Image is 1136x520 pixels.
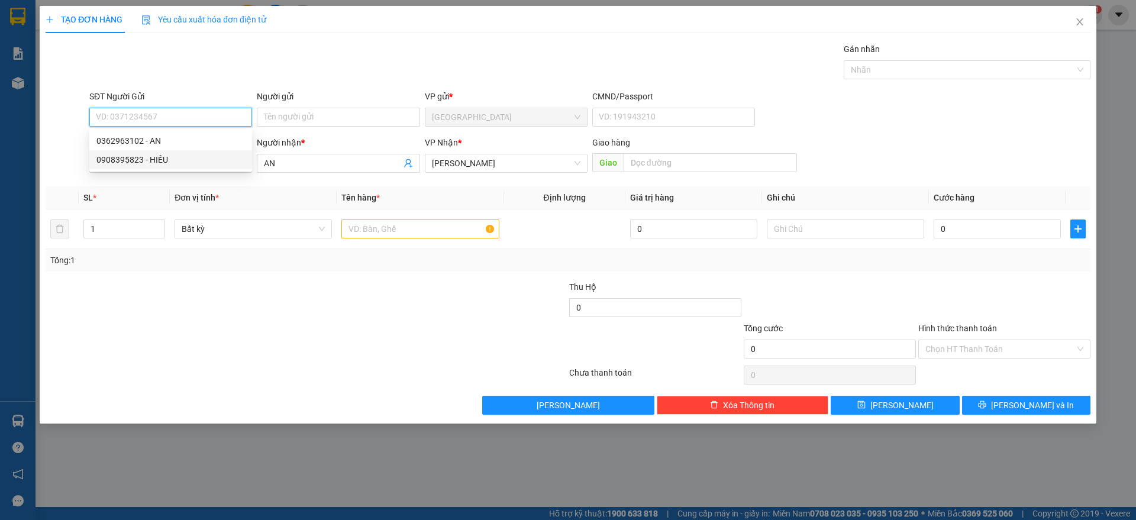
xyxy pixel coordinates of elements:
button: deleteXóa Thông tin [657,396,829,415]
span: [PERSON_NAME] và In [991,399,1074,412]
input: VD: Bàn, Ghế [341,219,499,238]
span: Xóa Thông tin [723,399,774,412]
span: Phạm Ngũ Lão [432,154,580,172]
label: Gán nhãn [844,44,880,54]
span: printer [978,401,986,410]
span: Bất kỳ [182,220,325,238]
span: close [1075,17,1085,27]
button: [PERSON_NAME] [482,396,654,415]
div: SĐT Người Gửi [89,90,252,103]
span: delete [710,401,718,410]
div: CMND/Passport [592,90,755,103]
span: Giao [592,153,624,172]
img: logo.jpg [15,15,74,74]
b: BIÊN NHẬN GỬI HÀNG [76,17,114,93]
div: 0362963102 - AN [96,134,245,147]
span: plus [46,15,54,24]
span: Giá trị hàng [630,193,674,202]
span: Yêu cầu xuất hóa đơn điện tử [141,15,266,24]
div: 0908395823 - HIẾU [89,150,252,169]
li: (c) 2017 [99,56,163,71]
div: VP gửi [425,90,588,103]
span: Cước hàng [934,193,974,202]
div: Chưa thanh toán [568,366,743,387]
th: Ghi chú [762,186,929,209]
input: Ghi Chú [767,219,924,238]
button: delete [50,219,69,238]
button: save[PERSON_NAME] [831,396,959,415]
button: plus [1070,219,1086,238]
span: [PERSON_NAME] [537,399,600,412]
button: Close [1063,6,1096,39]
span: Định lượng [544,193,586,202]
span: [PERSON_NAME] [870,399,934,412]
button: printer[PERSON_NAME] và In [962,396,1090,415]
img: icon [141,15,151,25]
span: TẠO ĐƠN HÀNG [46,15,122,24]
input: Dọc đường [624,153,797,172]
span: SL [83,193,93,202]
input: 0 [630,219,757,238]
div: 0362963102 - AN [89,131,252,150]
span: Tổng cước [744,324,783,333]
span: Tên hàng [341,193,380,202]
div: Tổng: 1 [50,254,438,267]
div: Người gửi [257,90,419,103]
span: Thu Hộ [569,282,596,292]
b: [DOMAIN_NAME] [99,45,163,54]
b: [PERSON_NAME] [15,76,67,132]
span: save [857,401,866,410]
span: VP Nhận [425,138,458,147]
span: plus [1071,224,1085,234]
label: Hình thức thanh toán [918,324,997,333]
span: Nha Trang [432,108,580,126]
span: user-add [404,159,413,168]
span: Giao hàng [592,138,630,147]
span: Đơn vị tính [175,193,219,202]
div: Người nhận [257,136,419,149]
div: 0908395823 - HIẾU [96,153,245,166]
img: logo.jpg [128,15,157,43]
